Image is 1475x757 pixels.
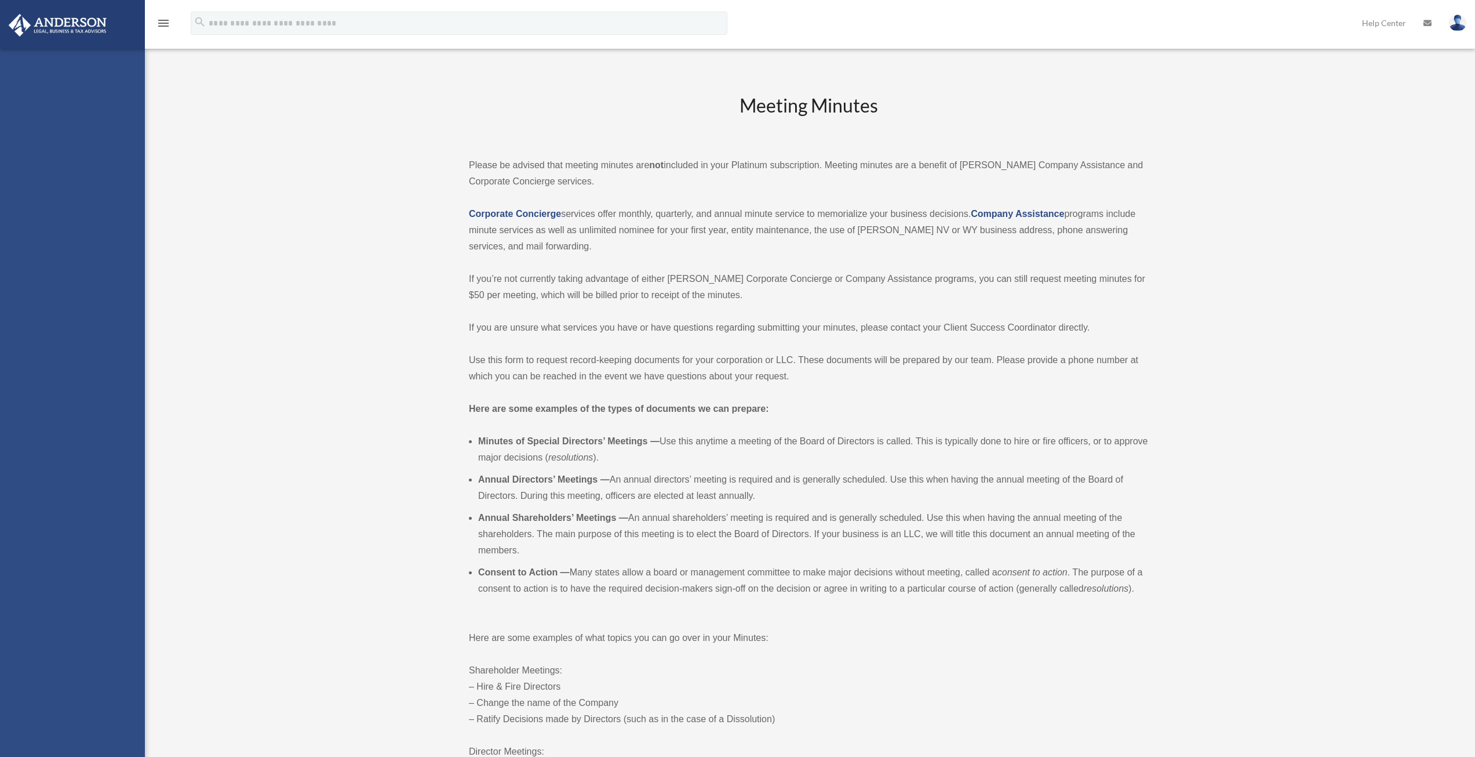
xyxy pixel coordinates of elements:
[1043,567,1068,577] em: action
[548,452,593,462] em: resolutions
[469,271,1148,303] p: If you’re not currently taking advantage of either [PERSON_NAME] Corporate Concierge or Company A...
[478,564,1148,597] li: Many states allow a board or management committee to make major decisions without meeting, called...
[194,16,206,28] i: search
[478,436,660,446] b: Minutes of Special Directors’ Meetings —
[469,404,769,414] strong: Here are some examples of the types of documents we can prepare:
[469,320,1148,336] p: If you are unsure what services you have or have questions regarding submitting your minutes, ple...
[469,352,1148,385] p: Use this form to request record-keeping documents for your corporation or LLC. These documents wi...
[469,157,1148,190] p: Please be advised that meeting minutes are included in your Platinum subscription. Meeting minute...
[478,510,1148,559] li: An annual shareholders’ meeting is required and is generally scheduled. Use this when having the ...
[478,433,1148,466] li: Use this anytime a meeting of the Board of Directors is called. This is typically done to hire or...
[156,20,170,30] a: menu
[478,475,610,484] b: Annual Directors’ Meetings —
[5,14,110,37] img: Anderson Advisors Platinum Portal
[469,630,1148,646] p: Here are some examples of what topics you can go over in your Minutes:
[971,209,1064,219] a: Company Assistance
[1449,15,1466,31] img: User Pic
[997,567,1040,577] em: consent to
[469,206,1148,255] p: services offer monthly, quarterly, and annual minute service to memorialize your business decisio...
[478,513,628,523] b: Annual Shareholders’ Meetings —
[156,16,170,30] i: menu
[649,160,664,170] strong: not
[1084,584,1128,593] em: resolutions
[478,472,1148,504] li: An annual directors’ meeting is required and is generally scheduled. Use this when having the ann...
[469,662,1148,727] p: Shareholder Meetings: – Hire & Fire Directors – Change the name of the Company – Ratify Decisions...
[469,209,561,219] a: Corporate Concierge
[469,93,1148,141] h2: Meeting Minutes
[478,567,570,577] b: Consent to Action —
